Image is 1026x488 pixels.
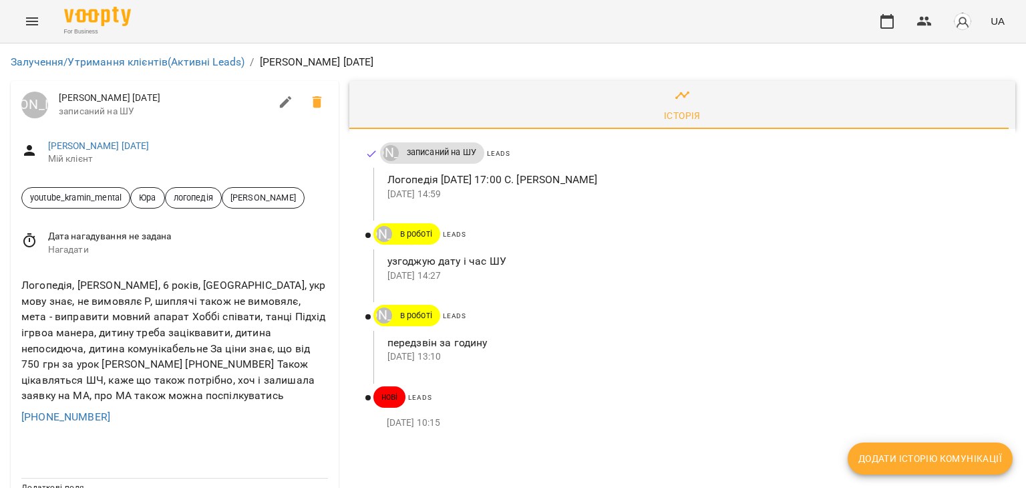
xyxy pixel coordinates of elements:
p: [DATE] 10:15 [387,416,994,430]
img: avatar_s.png [953,12,972,31]
button: Menu [16,5,48,37]
span: записаний на ШУ [399,146,484,158]
span: в роботі [392,310,440,322]
p: передзвін за годину [387,335,994,351]
span: в роботі [392,228,440,240]
p: узгоджую дату і час ШУ [387,253,994,269]
p: [DATE] 13:10 [387,350,994,364]
span: нові [373,391,406,403]
span: Юра [131,191,164,204]
button: UA [985,9,1010,33]
span: Додати історію комунікації [858,451,1002,467]
span: [PERSON_NAME] [222,191,304,204]
p: [PERSON_NAME] [DATE] [260,54,374,70]
span: Мій клієнт [48,152,328,166]
span: For Business [64,27,131,36]
div: Юрій Тимочко [376,226,392,242]
img: Voopty Logo [64,7,131,26]
a: [PERSON_NAME] [DATE] [48,140,150,151]
div: Юрій Тимочко [383,145,399,161]
span: Leads [443,231,466,238]
p: Логопедія [DATE] 17:00 С. [PERSON_NAME] [387,172,994,188]
p: [DATE] 14:59 [387,188,994,201]
a: [PHONE_NUMBER] [21,410,110,423]
a: [PERSON_NAME] [373,226,392,242]
span: Leads [443,312,466,320]
span: логопедія [166,191,221,204]
p: [DATE] 14:27 [387,269,994,283]
span: youtube_kramin_mental [22,191,130,204]
a: [PERSON_NAME] [373,308,392,324]
div: Юрій Тимочко [376,308,392,324]
button: Додати історію комунікації [848,443,1013,475]
a: Залучення/Утримання клієнтів(Активні Leads) [11,55,244,68]
span: Leads [408,394,432,401]
a: [PERSON_NAME] [21,92,48,118]
div: Історія [664,108,701,124]
span: записаний на ШУ [59,105,270,118]
div: Логопедія, [PERSON_NAME], 6 років, [GEOGRAPHIC_DATA], укр мову знає, не вимовялє Р, шиплячі також... [19,275,331,406]
span: Leads [487,150,510,157]
a: [PERSON_NAME] [380,145,399,161]
li: / [250,54,254,70]
span: UA [991,14,1005,28]
span: Дата нагадування не задана [48,230,328,243]
nav: breadcrumb [11,54,1015,70]
span: Нагадати [48,243,328,257]
span: [PERSON_NAME] [DATE] [59,92,270,105]
div: Юрій Тимочко [21,92,48,118]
